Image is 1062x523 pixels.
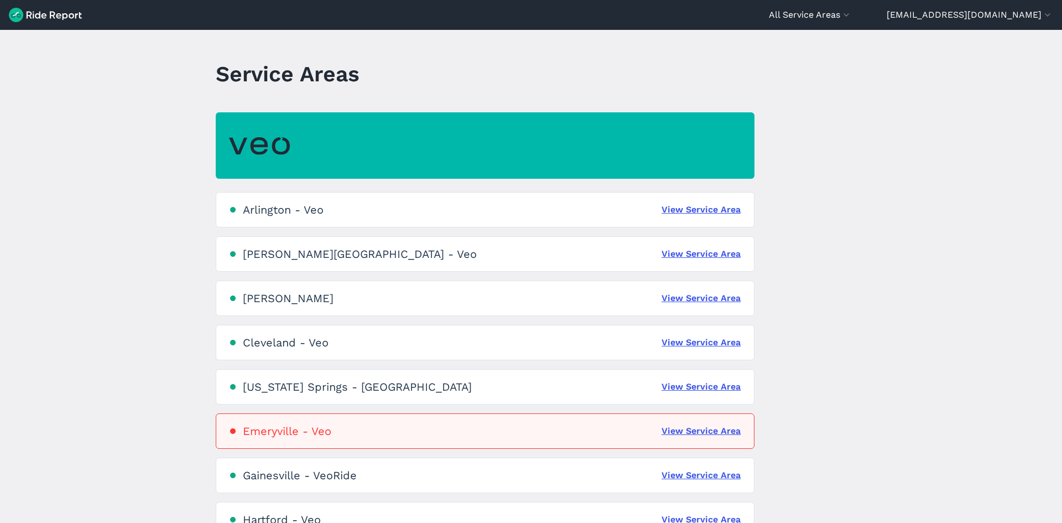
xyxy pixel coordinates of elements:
div: [US_STATE] Springs - [GEOGRAPHIC_DATA] [243,380,472,393]
div: Arlington - Veo [243,203,324,216]
a: View Service Area [662,247,741,261]
div: [PERSON_NAME] [243,292,334,305]
a: View Service Area [662,380,741,393]
a: View Service Area [662,469,741,482]
img: Ride Report [9,8,82,22]
img: Veo [229,131,290,161]
button: All Service Areas [769,8,852,22]
div: [PERSON_NAME][GEOGRAPHIC_DATA] - Veo [243,247,477,261]
button: [EMAIL_ADDRESS][DOMAIN_NAME] [887,8,1053,22]
h1: Service Areas [216,59,360,89]
div: Emeryville - Veo [243,424,331,438]
div: Cleveland - Veo [243,336,329,349]
a: View Service Area [662,292,741,305]
a: View Service Area [662,336,741,349]
a: View Service Area [662,203,741,216]
a: View Service Area [662,424,741,438]
div: Gainesville - VeoRide [243,469,357,482]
